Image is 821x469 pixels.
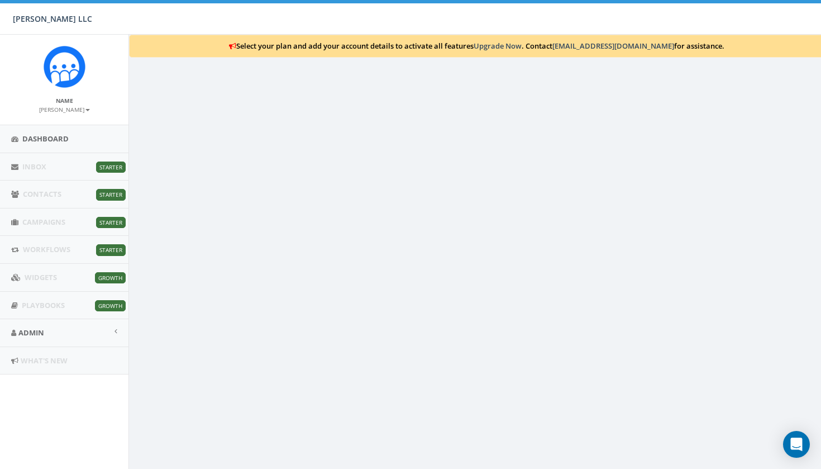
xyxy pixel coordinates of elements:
[22,134,69,144] span: Dashboard
[96,217,126,228] span: Starter
[95,300,126,311] span: Growth
[18,328,44,338] span: Admin
[783,431,810,458] div: Open Intercom Messenger
[44,46,85,88] img: Rally_Corp_Icon.png
[39,106,90,113] small: [PERSON_NAME]
[96,162,126,173] span: Starter
[13,13,92,24] span: [PERSON_NAME] LLC
[474,41,522,51] a: Upgrade Now
[39,104,90,114] a: [PERSON_NAME]
[96,189,126,200] span: Starter
[96,244,126,255] span: Starter
[552,41,674,51] a: [EMAIL_ADDRESS][DOMAIN_NAME]
[56,97,73,105] small: Name
[95,272,126,283] span: Growth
